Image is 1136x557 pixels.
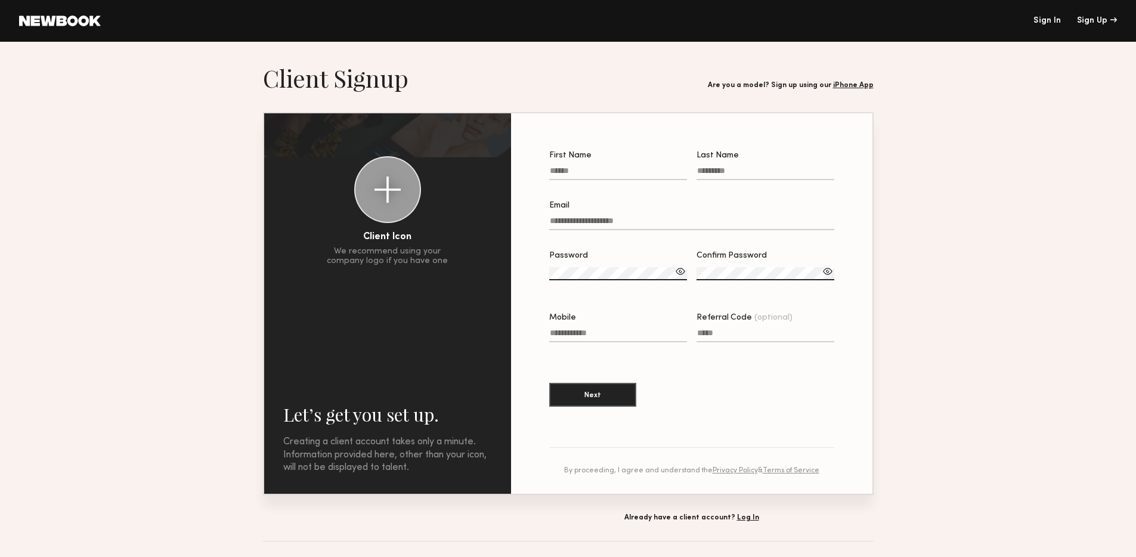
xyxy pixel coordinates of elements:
input: Last Name [697,166,834,180]
div: First Name [549,151,687,160]
div: By proceeding, I agree and understand the & [549,467,834,475]
a: Sign In [1033,17,1061,25]
div: Email [549,202,834,210]
a: Privacy Policy [713,467,758,474]
div: Mobile [549,314,687,322]
div: Last Name [697,151,834,160]
div: Client Icon [363,233,411,242]
input: First Name [549,166,687,180]
h1: Client Signup [263,63,408,93]
div: Referral Code [697,314,834,322]
a: Terms of Service [763,467,819,474]
input: Mobile [549,329,687,342]
h2: Let’s get you set up. [283,403,492,426]
input: Password [549,267,687,280]
span: (optional) [754,314,793,322]
input: Confirm Password [697,267,834,280]
button: Next [549,383,636,407]
input: Referral Code(optional) [697,329,834,342]
div: We recommend using your company logo if you have one [327,247,448,266]
div: Confirm Password [697,252,834,260]
input: Email [549,216,834,230]
div: Sign Up [1077,17,1117,25]
div: Password [549,252,687,260]
div: Are you a model? Sign up using our [708,82,874,89]
a: iPhone App [833,82,874,89]
a: Log In [737,514,759,521]
div: Already have a client account? [510,514,874,522]
div: Creating a client account takes only a minute. Information provided here, other than your icon, w... [283,436,492,475]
